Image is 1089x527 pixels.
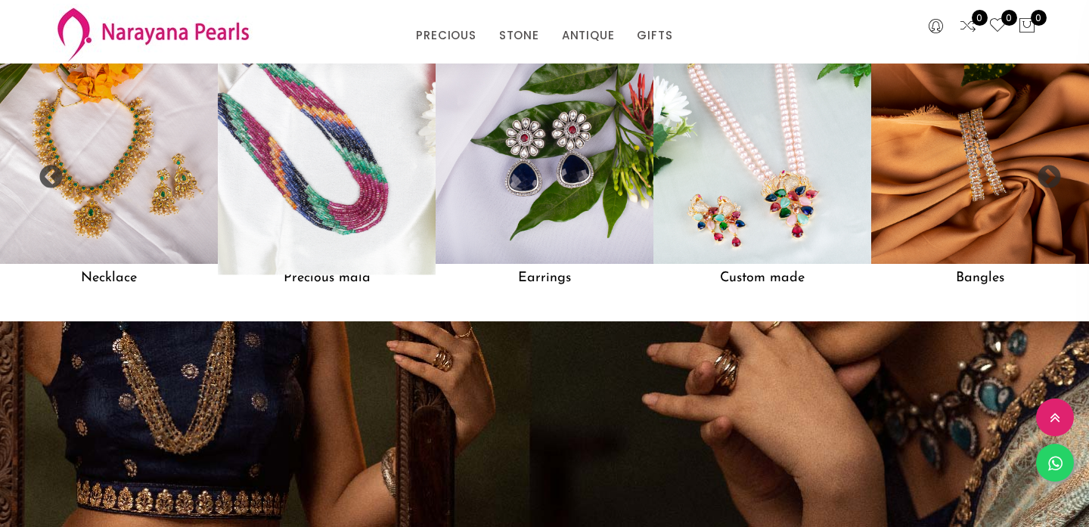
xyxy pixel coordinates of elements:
[959,17,977,36] a: 0
[562,24,615,47] a: ANTIQUE
[871,264,1089,293] h5: Bangles
[1031,10,1047,26] span: 0
[871,46,1089,264] img: Bangles
[38,165,53,180] button: Previous
[1036,165,1051,180] button: Next
[436,264,653,293] h5: Earrings
[207,36,447,275] img: Precious mala
[1001,10,1017,26] span: 0
[416,24,476,47] a: PRECIOUS
[499,24,539,47] a: STONE
[972,10,988,26] span: 0
[218,264,436,293] h5: Precious mala
[988,17,1007,36] a: 0
[653,264,871,293] h5: Custom made
[436,46,653,264] img: Earrings
[653,46,871,264] img: Custom made
[1018,17,1036,36] button: 0
[637,24,672,47] a: GIFTS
